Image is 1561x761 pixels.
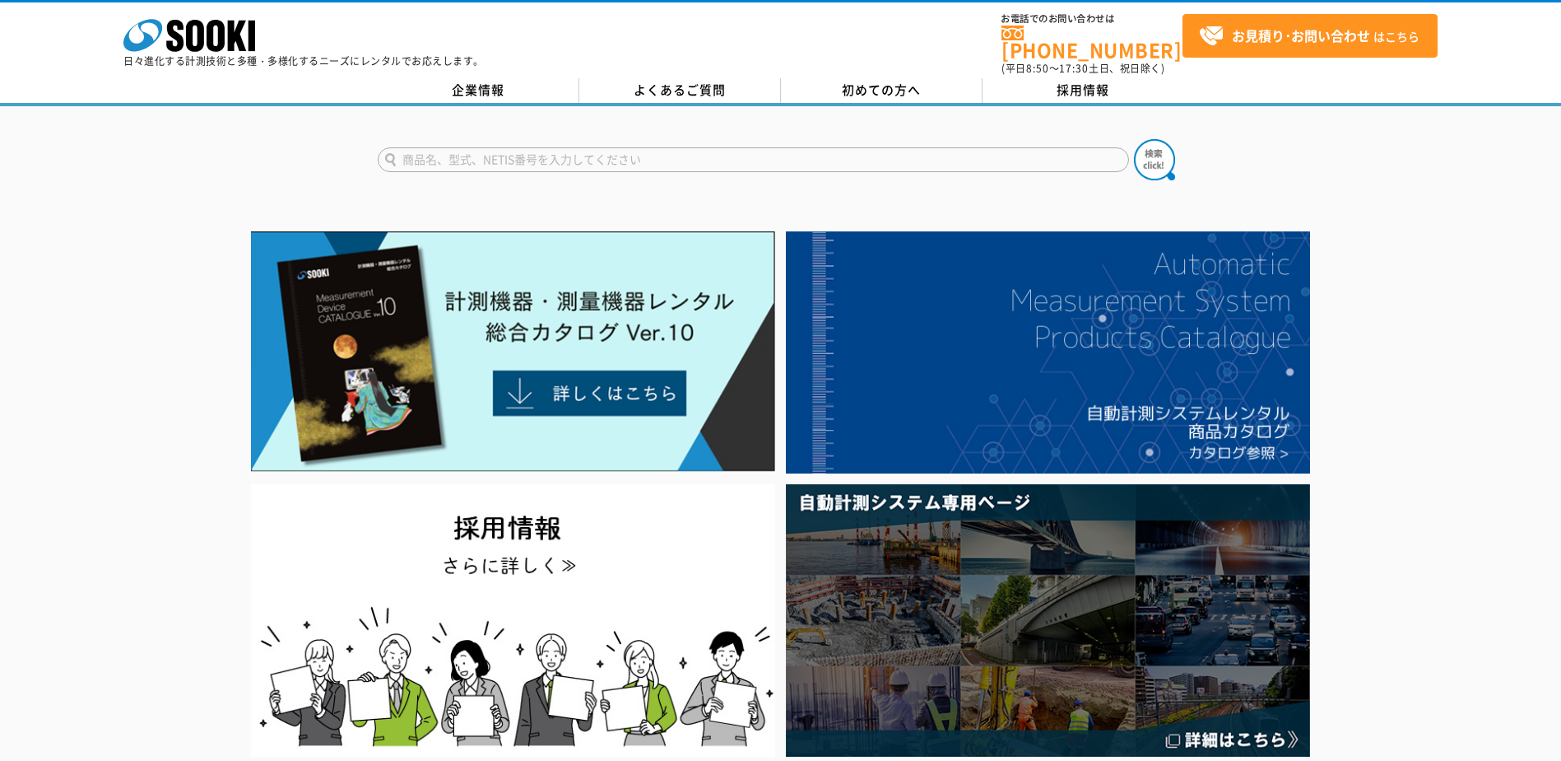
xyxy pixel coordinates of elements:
[786,484,1310,757] img: 自動計測システム専用ページ
[378,78,579,103] a: 企業情報
[1026,61,1049,76] span: 8:50
[378,147,1129,172] input: 商品名、型式、NETIS番号を入力してください
[123,56,484,66] p: 日々進化する計測技術と多種・多様化するニーズにレンタルでお応えします。
[786,231,1310,474] img: 自動計測システムカタログ
[1199,24,1419,49] span: はこちら
[1059,61,1089,76] span: 17:30
[842,81,921,99] span: 初めての方へ
[983,78,1184,103] a: 採用情報
[1001,26,1182,59] a: [PHONE_NUMBER]
[251,484,775,757] img: SOOKI recruit
[579,78,781,103] a: よくあるご質問
[1134,139,1175,180] img: btn_search.png
[251,231,775,472] img: Catalog Ver10
[1182,14,1438,58] a: お見積り･お問い合わせはこちら
[1001,61,1164,76] span: (平日 ～ 土日、祝日除く)
[781,78,983,103] a: 初めての方へ
[1001,14,1182,24] span: お電話でのお問い合わせは
[1232,26,1370,45] strong: お見積り･お問い合わせ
